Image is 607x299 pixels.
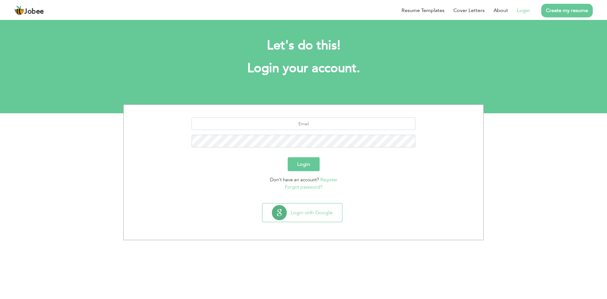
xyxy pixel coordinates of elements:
a: Create my resume [541,4,593,17]
a: Login [517,7,530,14]
a: Register [320,177,337,183]
span: Don't have an account? [270,177,319,183]
a: About [494,7,508,14]
a: Cover Letters [453,7,485,14]
img: jobee.io [14,5,24,16]
a: Forgot password? [285,184,322,190]
input: Email [192,117,416,130]
a: Resume Templates [402,7,445,14]
h1: Login your account. [133,60,474,77]
h2: Let's do this! [133,37,474,54]
button: Login with Google [262,203,342,222]
button: Login [288,157,320,171]
a: Jobee [14,5,44,16]
span: Jobee [24,8,44,15]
